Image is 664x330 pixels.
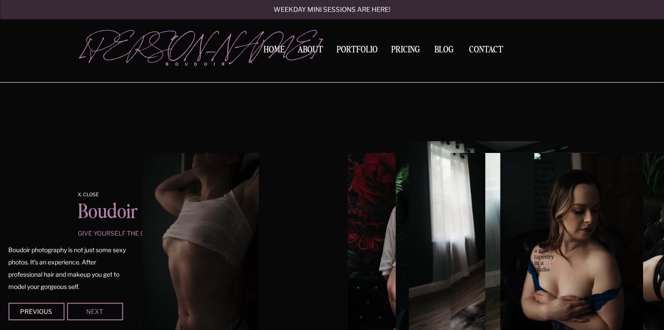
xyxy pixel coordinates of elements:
a: Contact [466,45,507,55]
p: Boudoir photography is not just some sexy photos. It's an experience. After professional hair and... [8,244,126,293]
a: x. Close [78,192,118,198]
a: Portfolio [334,45,381,57]
a: BLOG [431,45,458,53]
a: embrace You [259,26,406,39]
a: view gallery [261,42,403,49]
a: [PERSON_NAME] [82,31,239,57]
a: Pricing [389,45,423,57]
div: Next [69,309,121,314]
a: Weekday mini sessions are here! [250,7,414,14]
div: Previous [10,309,63,314]
p: Boudoir [78,202,208,223]
p: give yourself the gift of self love [78,230,205,236]
p: boudoir [166,61,239,67]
